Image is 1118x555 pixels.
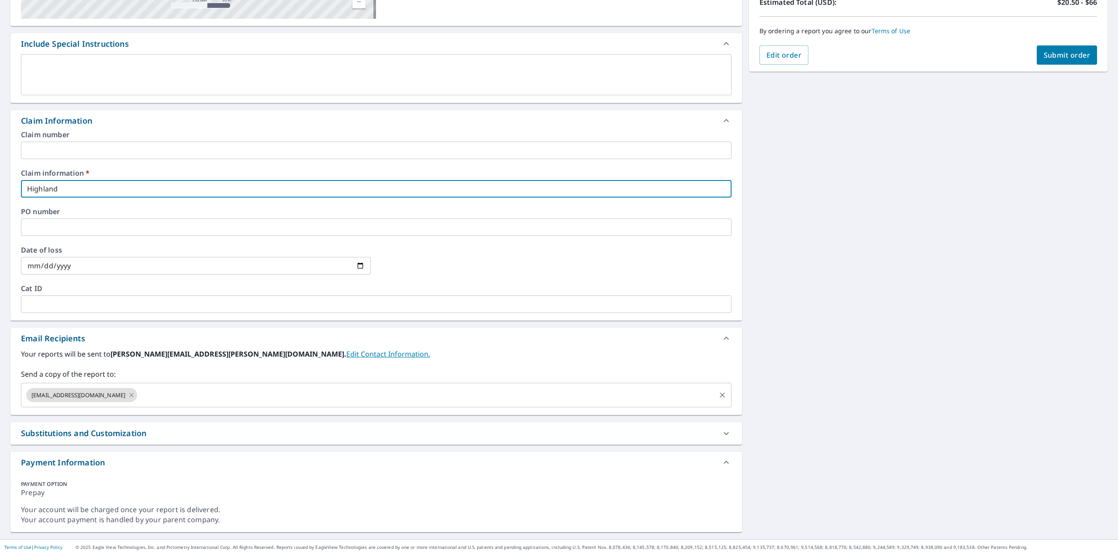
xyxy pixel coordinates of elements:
div: Payment Information [10,452,742,473]
div: [EMAIL_ADDRESS][DOMAIN_NAME] [26,388,137,402]
a: EditContactInfo [346,349,430,359]
p: By ordering a report you agree to our [759,27,1097,35]
label: Claim number [21,131,732,138]
b: [PERSON_NAME][EMAIL_ADDRESS][PERSON_NAME][DOMAIN_NAME]. [110,349,346,359]
label: Your reports will be sent to [21,349,732,359]
button: Clear [716,389,728,401]
div: Your account payment is handled by your parent company. [21,515,732,525]
div: PAYMENT OPTION [21,480,732,488]
div: Substitutions and Customization [21,427,146,439]
label: PO number [21,208,732,215]
label: Cat ID [21,285,732,292]
label: Date of loss [21,246,371,253]
div: Substitutions and Customization [10,422,742,444]
p: | [4,545,62,550]
span: Submit order [1044,50,1090,60]
div: Payment Information [21,457,105,468]
span: [EMAIL_ADDRESS][DOMAIN_NAME] [26,391,131,399]
div: Your account will be charged once your report is delivered. [21,505,732,515]
a: Privacy Policy [34,544,62,550]
p: © 2025 Eagle View Technologies, Inc. and Pictometry International Corp. All Rights Reserved. Repo... [76,544,1114,551]
button: Edit order [759,45,809,65]
div: Prepay [21,488,732,505]
div: Include Special Instructions [21,38,129,50]
button: Submit order [1037,45,1097,65]
label: Send a copy of the report to: [21,369,732,379]
div: Email Recipients [10,328,742,349]
span: Edit order [766,50,802,60]
label: Claim information [21,170,732,177]
a: Terms of Use [4,544,31,550]
div: Include Special Instructions [10,33,742,54]
div: Claim Information [10,110,742,131]
div: Claim Information [21,115,92,127]
div: Email Recipients [21,333,85,344]
a: Terms of Use [872,27,911,35]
